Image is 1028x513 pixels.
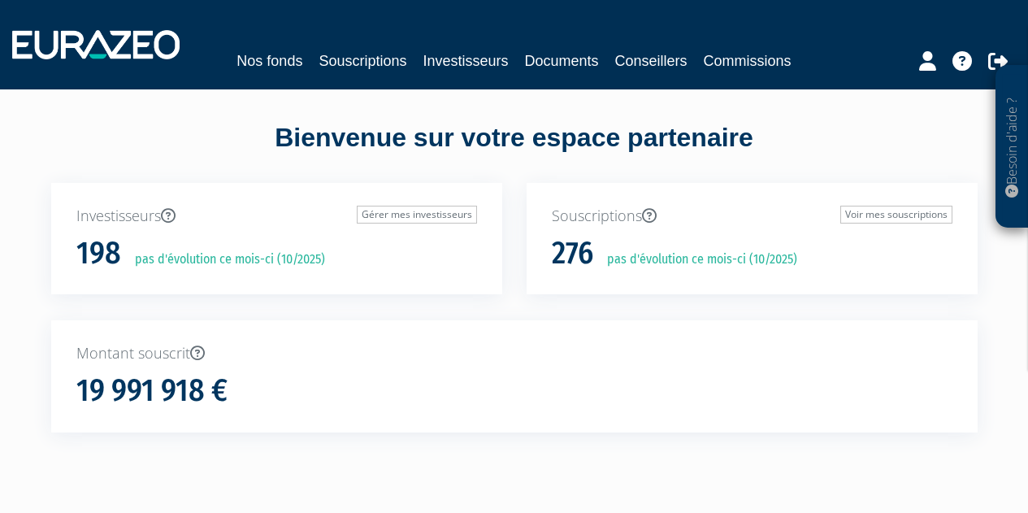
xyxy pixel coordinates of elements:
[236,50,302,72] a: Nos fonds
[319,50,406,72] a: Souscriptions
[1003,74,1021,220] p: Besoin d'aide ?
[596,250,797,269] p: pas d'évolution ce mois-ci (10/2025)
[76,374,228,408] h1: 19 991 918 €
[76,343,952,364] p: Montant souscrit
[76,237,121,271] h1: 198
[615,50,688,72] a: Conseillers
[552,237,593,271] h1: 276
[552,206,952,227] p: Souscriptions
[704,50,792,72] a: Commissions
[124,250,325,269] p: pas d'évolution ce mois-ci (10/2025)
[840,206,952,224] a: Voir mes souscriptions
[423,50,508,72] a: Investisseurs
[39,120,990,183] div: Bienvenue sur votre espace partenaire
[76,206,477,227] p: Investisseurs
[357,206,477,224] a: Gérer mes investisseurs
[525,50,599,72] a: Documents
[12,30,180,59] img: 1732889491-logotype_eurazeo_blanc_rvb.png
